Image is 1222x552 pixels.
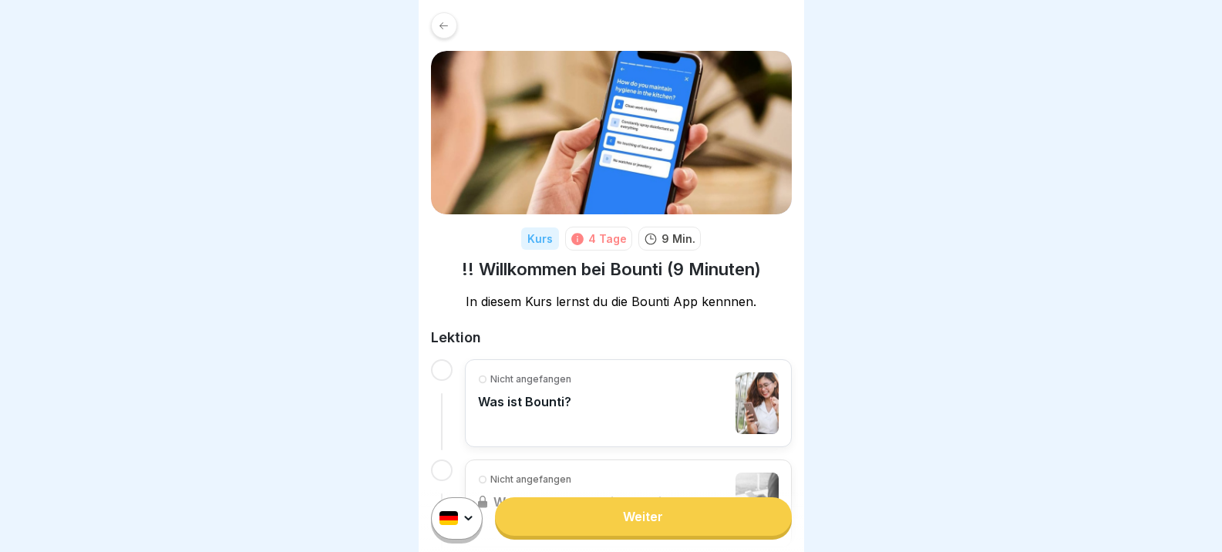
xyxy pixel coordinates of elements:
[588,231,627,247] div: 4 Tage
[439,512,458,526] img: de.svg
[490,372,571,386] p: Nicht angefangen
[478,372,779,434] a: Nicht angefangenWas ist Bounti?
[462,258,761,281] h1: !! Willkommen bei Bounti (9 Minuten)
[431,328,792,347] h2: Lektion
[431,293,792,310] p: In diesem Kurs lernst du die Bounti App kennnen.
[495,497,791,536] a: Weiter
[736,372,779,434] img: cljrty16a013ueu01ep0uwpyx.jpg
[661,231,695,247] p: 9 Min.
[521,227,559,250] div: Kurs
[478,394,571,409] p: Was ist Bounti?
[431,51,792,214] img: xh3bnih80d1pxcetv9zsuevg.png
